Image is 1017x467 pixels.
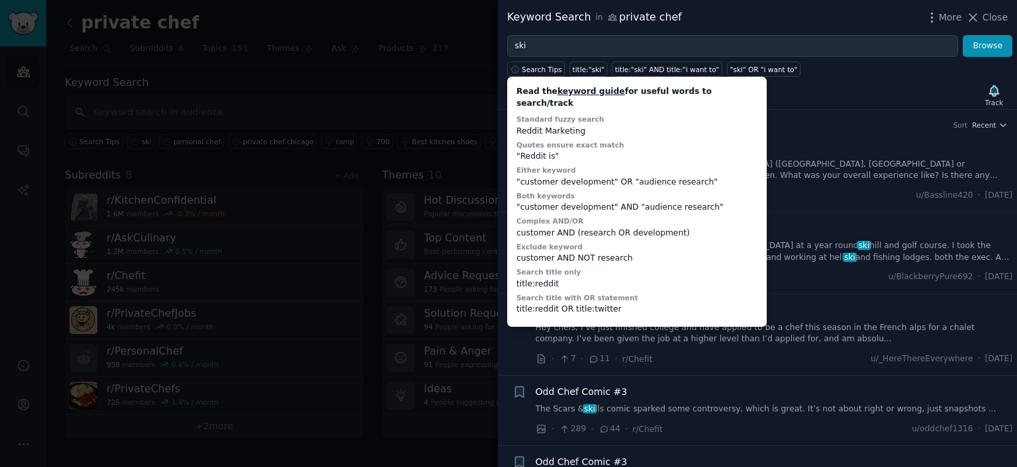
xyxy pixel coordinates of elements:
[985,98,1003,107] div: Track
[536,159,1013,182] a: Im looking do a season atskiresort in [GEOGRAPHIC_DATA] ([GEOGRAPHIC_DATA], [GEOGRAPHIC_DATA] or ...
[625,422,628,436] span: ·
[516,304,757,316] div: title:reddit OR title:twitter
[612,62,722,77] a: title:"ski" AND title:"i want to"
[978,190,981,202] span: ·
[985,271,1012,283] span: [DATE]
[632,425,663,434] span: r/Chefit
[985,190,1012,202] span: [DATE]
[591,422,593,436] span: ·
[536,385,628,399] a: Odd Chef Comic #3
[516,202,757,214] div: "customer development" AND "audience research"
[985,423,1012,435] span: [DATE]
[966,11,1008,24] button: Close
[516,217,583,225] label: Complex AND/OR
[925,11,962,24] button: More
[516,294,638,302] label: Search title with OR statement
[981,81,1008,109] button: Track
[516,115,604,123] label: Standard fuzzy search
[559,353,575,365] span: 7
[972,120,1008,130] button: Recent
[599,423,620,435] span: 44
[953,120,968,130] div: Sort
[972,120,996,130] span: Recent
[557,87,625,96] a: keyword guide
[569,62,607,77] a: title:"ski"
[516,243,583,251] label: Exclude keyword
[516,141,624,149] label: Quotes ensure exact match
[871,353,973,365] span: u/_HereThereEverywhere
[963,35,1012,58] button: Browse
[983,11,1008,24] span: Close
[507,35,958,58] input: Try a keyword related to your business
[536,240,1013,263] a: ...: I live and work in [GEOGRAPHIC_DATA] [GEOGRAPHIC_DATA] at a year roundskihill and golf cours...
[516,253,757,265] div: customer AND NOT research
[522,65,562,74] span: Search Tips
[573,65,605,74] div: title:"ski"
[552,422,554,436] span: ·
[978,353,981,365] span: ·
[727,62,800,77] a: "ski" OR "i want to"
[614,352,617,366] span: ·
[536,403,1013,415] a: The Scars &skills comic sparked some controversy, which is great. It’s not about right or wrong, ...
[615,65,720,74] div: title:"ski" AND title:"i want to"
[516,166,576,174] label: Either keyword
[516,278,757,290] div: title:reddit
[581,352,583,366] span: ·
[857,241,871,250] span: ski
[552,352,554,366] span: ·
[622,355,653,364] span: r/Chefit
[507,62,565,77] button: Search Tips
[916,190,973,202] span: u/Bassline420
[516,228,757,239] div: customer AND (research OR development)
[536,322,1013,345] a: Hey chefs, I’ve just finished college and have applied to be a chef this season in the French alp...
[516,151,757,163] div: "Reddit is"
[516,177,757,189] div: "customer development" OR "audience research"
[889,271,973,283] span: u/BlackberryPure692
[559,423,586,435] span: 289
[516,86,757,109] div: Read the for useful words to search/track
[978,423,981,435] span: ·
[595,12,603,24] span: in
[516,126,757,138] div: Reddit Marketing
[516,192,575,200] label: Both keywords
[985,353,1012,365] span: [DATE]
[730,65,797,74] div: "ski" OR "i want to"
[583,404,596,413] span: ski
[978,271,981,283] span: ·
[843,253,856,262] span: ski
[516,268,581,276] label: Search title only
[939,11,962,24] span: More
[507,9,682,26] div: Keyword Search private chef
[588,353,610,365] span: 11
[912,423,973,435] span: u/oddchef1316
